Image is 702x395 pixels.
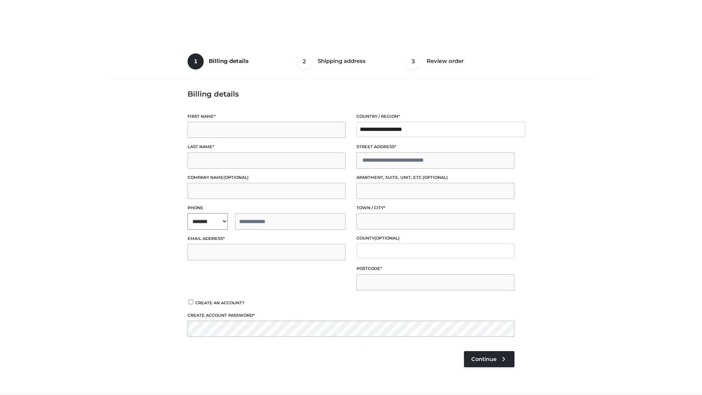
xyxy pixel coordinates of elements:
h3: Billing details [188,90,514,98]
span: (optional) [223,175,249,180]
input: Create an account? [188,300,194,304]
label: First name [188,113,346,120]
label: Email address [188,235,346,242]
label: Postcode [356,265,514,272]
label: Last name [188,143,346,150]
label: Phone [188,204,346,211]
span: Review order [427,57,464,64]
label: Town / City [356,204,514,211]
label: County [356,235,514,242]
span: 2 [297,53,313,69]
label: Create account password [188,312,514,319]
span: Billing details [209,57,249,64]
span: 1 [188,53,204,69]
span: (optional) [423,175,448,180]
label: Street address [356,143,514,150]
label: Apartment, suite, unit, etc. [356,174,514,181]
span: 3 [405,53,422,69]
span: Create an account? [195,300,245,305]
span: Continue [471,356,497,362]
span: Shipping address [318,57,366,64]
label: Country / Region [356,113,514,120]
span: (optional) [374,236,400,241]
label: Company name [188,174,346,181]
a: Continue [464,351,514,367]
